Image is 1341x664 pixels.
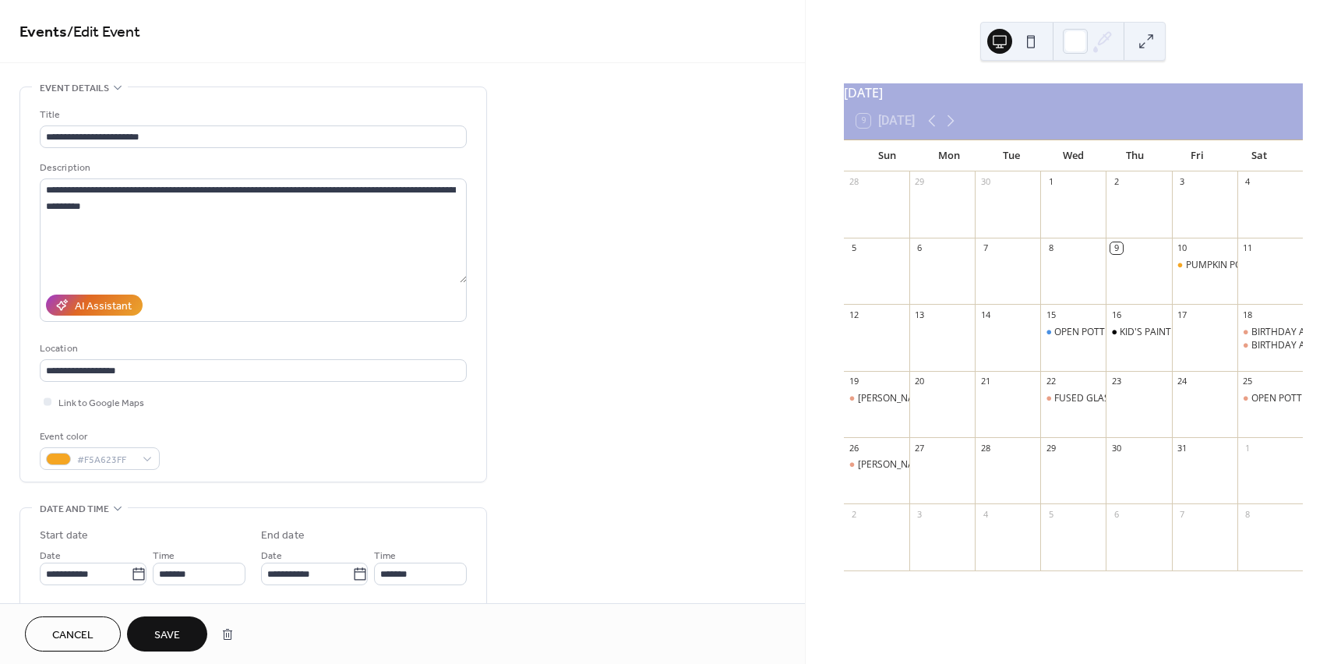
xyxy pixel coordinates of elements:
div: 13 [914,309,926,320]
div: 3 [914,508,926,520]
div: 29 [1045,442,1057,454]
div: BIRTHDAY ARTY PARTY [1237,339,1303,352]
span: #F5A623FF [77,452,135,468]
div: KID'S PAINT NIGHT! [1106,326,1171,339]
div: 12 [849,309,860,320]
div: PUMPKIN POTTERY PAINTING [1172,259,1237,272]
div: 5 [1045,508,1057,520]
span: / Edit Event [67,17,140,48]
div: 4 [1242,176,1254,188]
div: [PERSON_NAME] PAINT CLASS [858,392,990,405]
div: OPEN POTTERY PAINTING [1040,326,1106,339]
div: End date [261,528,305,544]
div: 6 [1110,508,1122,520]
div: 6 [914,242,926,254]
div: FUSED GLASS CLASS [DATE] THEMED [1054,392,1219,405]
div: [DATE] [844,83,1303,102]
div: 2 [849,508,860,520]
div: 8 [1045,242,1057,254]
span: Save [154,627,180,644]
div: 14 [979,309,991,320]
div: 15 [1045,309,1057,320]
div: 17 [1177,309,1188,320]
div: KID'S PAINT NIGHT! [1120,326,1205,339]
div: 18 [1242,309,1254,320]
div: OPEN POTTERY PAINTING [1237,392,1303,405]
div: 28 [979,442,991,454]
span: Time [153,548,175,564]
div: 30 [979,176,991,188]
span: Date and time [40,501,109,517]
div: 19 [849,376,860,387]
a: Events [19,17,67,48]
span: Event details [40,80,109,97]
div: 29 [914,176,926,188]
div: Mon [918,140,980,171]
div: 4 [979,508,991,520]
div: 27 [914,442,926,454]
div: 3 [1177,176,1188,188]
span: Link to Google Maps [58,395,144,411]
div: [PERSON_NAME] PAINT CLASS [858,458,990,472]
div: 20 [914,376,926,387]
div: BOB ROSS PAINT CLASS [844,458,909,472]
div: 1 [1045,176,1057,188]
div: Wed [1042,140,1104,171]
div: Start date [40,528,88,544]
div: BOB ROSS PAINT CLASS [844,392,909,405]
div: Fri [1166,140,1229,171]
div: Event color [40,429,157,445]
div: FUSED GLASS CLASS HALLOWEEN THEMED [1040,392,1106,405]
span: Date [40,548,61,564]
div: 16 [1110,309,1122,320]
div: Tue [980,140,1043,171]
div: PUMPKIN POTTERY PAINTING [1186,259,1315,272]
div: 11 [1242,242,1254,254]
div: 1 [1242,442,1254,454]
div: 21 [979,376,991,387]
button: Save [127,616,207,652]
div: OPEN POTTERY PAINTING [1054,326,1166,339]
div: 23 [1110,376,1122,387]
button: AI Assistant [46,295,143,316]
div: Location [40,341,464,357]
div: Description [40,160,464,176]
span: Cancel [52,627,94,644]
span: Time [374,548,396,564]
span: Date [261,548,282,564]
div: 10 [1177,242,1188,254]
div: 8 [1242,508,1254,520]
div: 31 [1177,442,1188,454]
div: 25 [1242,376,1254,387]
div: 22 [1045,376,1057,387]
div: 26 [849,442,860,454]
div: 5 [849,242,860,254]
div: 7 [1177,508,1188,520]
div: 30 [1110,442,1122,454]
div: 24 [1177,376,1188,387]
div: Title [40,107,464,123]
div: BIRTHDAY ARTY PARTY [1237,326,1303,339]
div: 7 [979,242,991,254]
div: AI Assistant [75,298,132,315]
div: 2 [1110,176,1122,188]
div: Sat [1228,140,1290,171]
button: Cancel [25,616,121,652]
div: 28 [849,176,860,188]
div: Thu [1104,140,1166,171]
div: 9 [1110,242,1122,254]
div: Sun [856,140,919,171]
